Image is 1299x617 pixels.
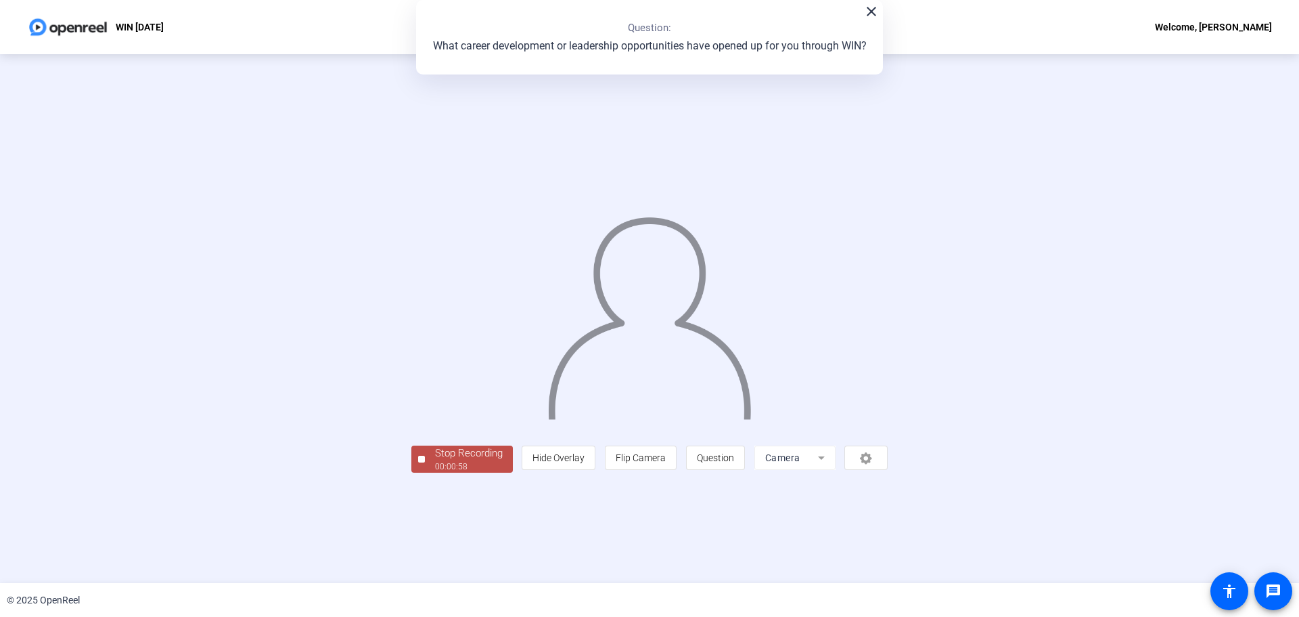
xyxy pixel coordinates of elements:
[697,452,734,463] span: Question
[547,205,753,419] img: overlay
[1221,583,1237,599] mat-icon: accessibility
[435,446,503,461] div: Stop Recording
[863,3,880,20] mat-icon: close
[7,593,80,608] div: © 2025 OpenReel
[628,20,671,36] p: Question:
[435,461,503,473] div: 00:00:58
[116,19,164,35] p: WIN [DATE]
[532,452,585,463] span: Hide Overlay
[605,446,677,470] button: Flip Camera
[1155,19,1272,35] div: Welcome, [PERSON_NAME]
[27,14,109,41] img: OpenReel logo
[616,452,666,463] span: Flip Camera
[433,38,867,54] p: What career development or leadership opportunities have opened up for you through WIN?
[1265,583,1281,599] mat-icon: message
[686,446,745,470] button: Question
[411,446,513,473] button: Stop Recording00:00:58
[522,446,595,470] button: Hide Overlay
